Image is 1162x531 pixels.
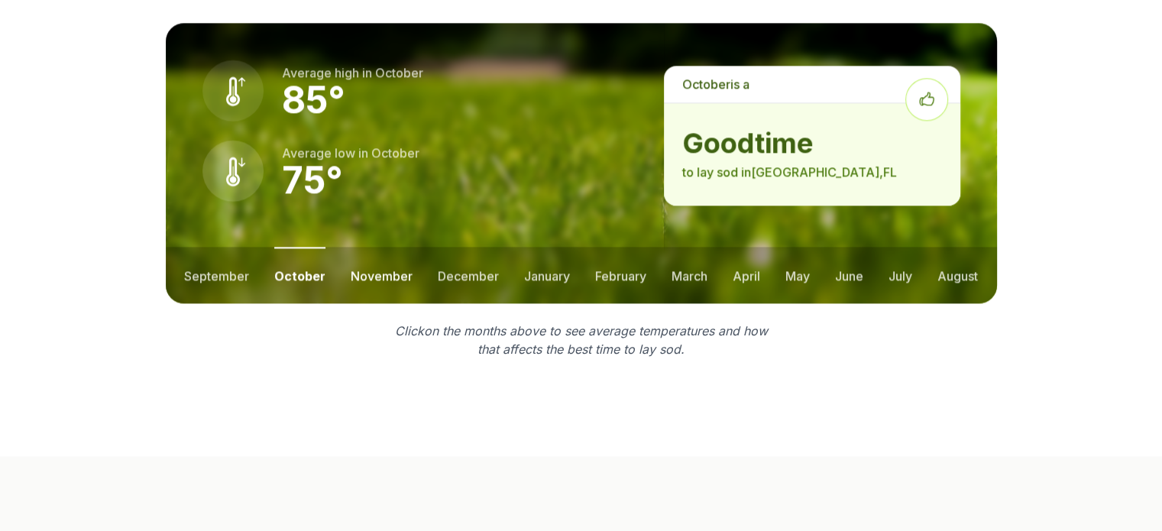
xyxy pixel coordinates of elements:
span: october [682,76,730,92]
button: june [835,247,863,303]
button: october [274,247,325,303]
button: august [937,247,978,303]
span: october [375,65,423,80]
p: is a [664,66,960,102]
p: to lay sod in [GEOGRAPHIC_DATA] , FL [682,163,941,181]
strong: 75 ° [282,157,343,202]
button: july [888,247,912,303]
p: Click on the months above to see average temperatures and how that affects the best time to lay sod. [386,322,777,358]
button: september [184,247,249,303]
button: january [524,247,570,303]
button: may [785,247,810,303]
span: october [371,145,419,160]
strong: 85 ° [282,77,345,122]
strong: good time [682,128,941,158]
button: march [672,247,707,303]
button: april [733,247,760,303]
button: february [595,247,646,303]
button: december [438,247,499,303]
button: november [351,247,413,303]
p: Average low in [282,144,419,162]
p: Average high in [282,63,423,82]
